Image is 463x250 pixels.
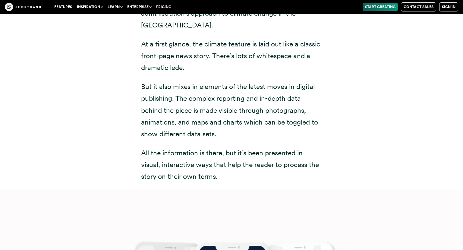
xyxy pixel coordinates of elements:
[363,3,398,11] a: Start Creating
[141,147,322,182] p: All the information is there, but it’s been presented in visual, interactive ways that help the r...
[5,3,41,11] img: The Craft
[125,3,154,11] button: Enterprise
[105,3,125,11] button: Learn
[154,3,174,11] a: Pricing
[401,2,436,11] a: Contact Sales
[439,2,458,11] a: Sign in
[141,81,322,140] p: But it also mixes in elements of the latest moves in digital publishing. The complex reporting an...
[141,38,322,74] p: At a first glance, the climate feature is laid out like a classic front-page news story. There’s ...
[52,3,74,11] a: Features
[74,3,105,11] button: Inspiration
